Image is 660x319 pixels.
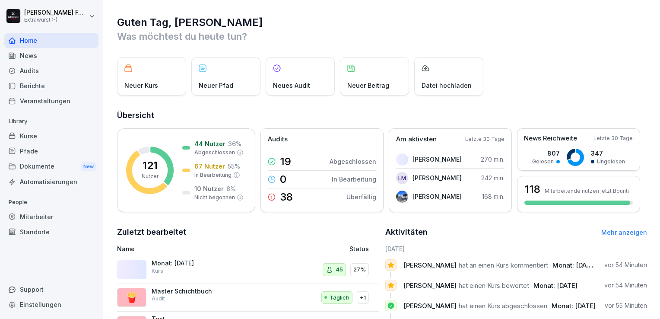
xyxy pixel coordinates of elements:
p: Täglich [330,293,349,302]
p: [PERSON_NAME] [412,192,462,201]
img: mjbdfrybslap9zuz2fpgn1tq.png [396,191,408,203]
span: hat einen Kurs abgeschlossen [459,302,547,310]
span: [PERSON_NAME] [403,302,457,310]
span: Monat: [DATE] [552,261,597,269]
a: News [4,48,98,63]
a: DokumenteNew [4,159,98,175]
h3: 118 [524,182,540,197]
a: Mehr anzeigen [601,229,647,236]
p: Neuer Kurs [124,81,158,90]
p: 807 [532,149,560,158]
p: Extrawurst :-) [24,17,87,23]
span: Monat: [DATE] [552,302,596,310]
p: Abgeschlossen [194,149,235,156]
a: Home [4,33,98,48]
p: vor 55 Minuten [605,301,647,310]
h2: Aktivitäten [385,226,428,238]
p: Ungelesen [597,158,625,166]
p: 44 Nutzer [194,139,225,148]
div: New [81,162,96,172]
span: Monat: [DATE] [533,281,577,290]
p: [PERSON_NAME] [412,173,462,182]
p: Neues Audit [273,81,310,90]
p: People [4,195,98,209]
p: Gelesen [532,158,554,166]
span: [PERSON_NAME] [403,281,457,290]
a: Automatisierungen [4,174,98,189]
p: Letzte 30 Tage [465,135,505,143]
p: 38 [280,192,293,202]
p: Monat: [DATE] [152,259,238,267]
a: Veranstaltungen [4,93,98,108]
span: [PERSON_NAME] [403,261,457,269]
p: 27% [353,265,366,274]
p: [PERSON_NAME] [412,155,462,164]
p: In Bearbeitung [332,175,376,184]
p: Was möchtest du heute tun? [117,29,647,43]
p: 8 % [226,184,236,193]
p: Abgeschlossen [330,157,376,166]
p: Nicht begonnen [194,194,235,201]
div: Dokumente [4,159,98,175]
p: 67 Nutzer [194,162,225,171]
p: 36 % [228,139,241,148]
a: Mitarbeiter [4,209,98,224]
p: Am aktivsten [396,134,437,144]
a: 🍟Master SchichtbuchAuditTäglich+1 [117,284,379,312]
a: Standorte [4,224,98,239]
p: 🍟 [125,290,138,305]
p: 19 [280,156,291,167]
p: Neuer Pfad [199,81,233,90]
p: Master Schichtbuch [152,287,238,295]
p: News Reichweite [524,134,577,144]
span: hat einen Kurs bewertet [459,281,529,290]
p: vor 54 Minuten [604,281,647,290]
a: Monat: [DATE]Kurs4527% [117,256,379,284]
p: Name [117,244,278,253]
p: +1 [360,293,366,302]
p: [PERSON_NAME] Forthmann [24,9,87,16]
div: Support [4,282,98,297]
p: Kurs [152,267,163,275]
p: Status [349,244,369,253]
p: Audits [268,134,288,144]
p: 55 % [228,162,240,171]
a: Kurse [4,128,98,144]
h1: Guten Tag, [PERSON_NAME] [117,16,647,29]
span: hat an einen Kurs kommentiert [459,261,548,269]
p: 242 min. [481,173,505,182]
p: Datei hochladen [422,81,472,90]
p: 45 [336,265,343,274]
h2: Zuletzt bearbeitet [117,226,379,238]
a: Audits [4,63,98,78]
a: Einstellungen [4,297,98,312]
p: Library [4,115,98,128]
p: 168 min. [482,192,505,201]
a: Pfade [4,144,98,159]
p: vor 54 Minuten [604,261,647,269]
p: Letzte 30 Tage [593,134,633,142]
a: Berichte [4,78,98,93]
p: Audit [152,295,165,303]
h2: Übersicht [117,109,647,121]
p: 10 Nutzer [194,184,224,193]
p: In Bearbeitung [194,171,232,179]
p: Mitarbeitende nutzen jetzt Bounti [545,188,629,194]
p: Nutzer [142,172,159,180]
p: 121 [143,160,158,171]
p: Überfällig [346,192,376,201]
p: Neuer Beitrag [347,81,389,90]
div: LM [396,172,408,184]
p: 347 [591,149,625,158]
